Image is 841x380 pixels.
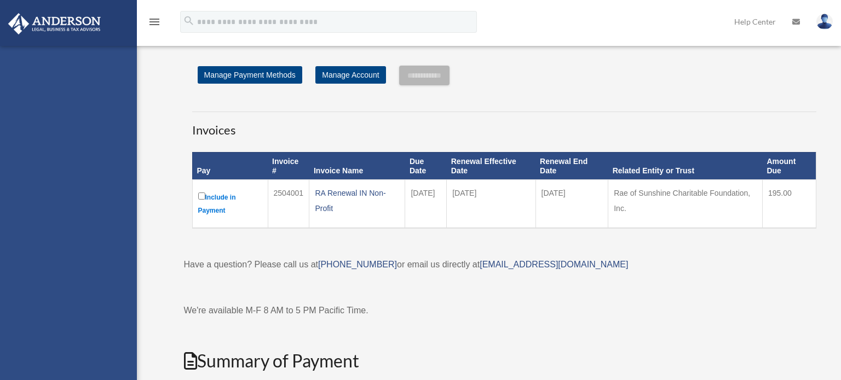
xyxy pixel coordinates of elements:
[535,180,608,229] td: [DATE]
[405,152,447,180] th: Due Date
[762,180,816,229] td: 195.00
[608,152,763,180] th: Related Entity or Trust
[447,180,535,229] td: [DATE]
[148,19,161,28] a: menu
[5,13,104,34] img: Anderson Advisors Platinum Portal
[309,152,405,180] th: Invoice Name
[184,257,825,272] p: Have a question? Please call us at or email us directly at
[318,260,397,269] a: [PHONE_NUMBER]
[405,180,447,229] td: [DATE]
[816,14,833,30] img: User Pic
[198,66,302,84] a: Manage Payment Methods
[268,180,309,229] td: 2504001
[608,180,763,229] td: Rae of Sunshine Charitable Foundation, Inc.
[192,152,268,180] th: Pay
[315,185,399,216] div: RA Renewal IN Non-Profit
[447,152,535,180] th: Renewal Effective Date
[192,112,816,139] h3: Invoices
[535,152,608,180] th: Renewal End Date
[148,15,161,28] i: menu
[183,15,195,27] i: search
[184,349,825,373] h2: Summary of Payment
[315,66,385,84] a: Manage Account
[198,192,205,200] input: Include in Payment
[198,190,262,217] label: Include in Payment
[480,260,628,269] a: [EMAIL_ADDRESS][DOMAIN_NAME]
[762,152,816,180] th: Amount Due
[184,303,825,318] p: We're available M-F 8 AM to 5 PM Pacific Time.
[268,152,309,180] th: Invoice #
